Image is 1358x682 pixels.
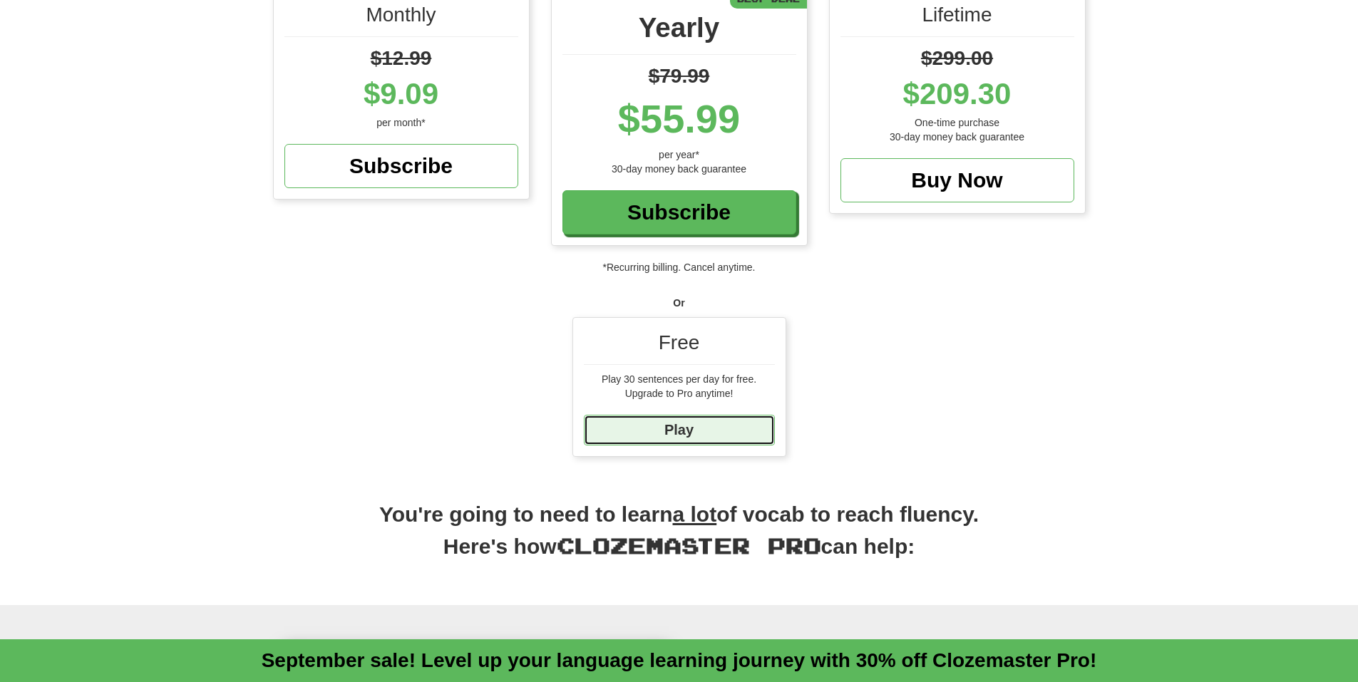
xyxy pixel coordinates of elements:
[562,162,796,176] div: 30-day money back guarantee
[649,65,710,87] span: $79.99
[840,130,1074,144] div: 30-day money back guarantee
[673,502,717,526] u: a lot
[284,73,518,115] div: $9.09
[840,73,1074,115] div: $209.30
[562,91,796,148] div: $55.99
[584,329,775,365] div: Free
[562,190,796,234] a: Subscribe
[840,115,1074,130] div: One-time purchase
[557,532,821,558] span: Clozemaster Pro
[673,297,684,309] strong: Or
[584,415,775,445] a: Play
[284,115,518,130] div: per month*
[840,158,1074,202] a: Buy Now
[262,649,1097,671] a: September sale! Level up your language learning journey with 30% off Clozemaster Pro!
[371,47,432,69] span: $12.99
[562,148,796,162] div: per year*
[584,372,775,386] div: Play 30 sentences per day for free.
[562,8,796,55] div: Yearly
[584,386,775,401] div: Upgrade to Pro anytime!
[284,144,518,188] a: Subscribe
[840,1,1074,37] div: Lifetime
[273,500,1086,577] h2: You're going to need to learn of vocab to reach fluency. Here's how can help:
[284,1,518,37] div: Monthly
[921,47,993,69] span: $299.00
